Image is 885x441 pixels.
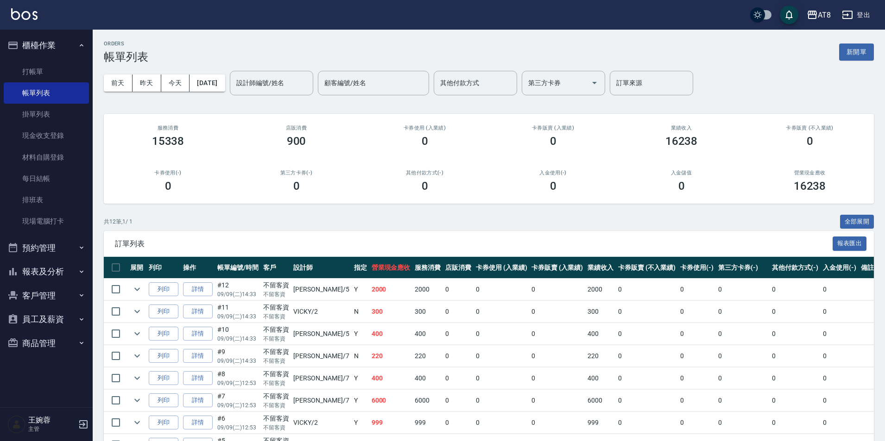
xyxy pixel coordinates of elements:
a: 詳情 [183,327,213,341]
th: 操作 [181,257,215,279]
td: Y [352,323,369,345]
td: Y [352,279,369,300]
td: VICKY /2 [291,301,351,323]
button: 商品管理 [4,331,89,355]
td: 6000 [412,390,443,411]
td: 0 [616,345,678,367]
button: 登出 [838,6,874,24]
a: 詳情 [183,282,213,297]
a: 詳情 [183,416,213,430]
h3: 0 [165,180,171,193]
button: 報表及分析 [4,260,89,284]
button: expand row [130,327,144,341]
td: 0 [716,301,770,323]
p: 09/09 (二) 14:33 [217,312,259,321]
button: 列印 [149,327,178,341]
button: 前天 [104,75,133,92]
td: #11 [215,301,261,323]
td: 0 [821,345,859,367]
p: 不留客資 [263,401,289,410]
h2: 卡券販賣 (不入業績) [757,125,863,131]
td: Y [352,412,369,434]
p: 共 12 筆, 1 / 1 [104,217,133,226]
h2: 入金使用(-) [500,170,606,176]
td: 0 [716,367,770,389]
button: 列印 [149,371,178,385]
td: 0 [443,301,474,323]
td: 0 [474,345,530,367]
h2: 第三方卡券(-) [243,170,349,176]
td: 220 [585,345,616,367]
td: 0 [678,367,716,389]
h2: 業績收入 [628,125,734,131]
th: 營業現金應收 [369,257,413,279]
td: 0 [770,367,821,389]
h3: 0 [550,180,556,193]
td: [PERSON_NAME] /7 [291,367,351,389]
h3: 0 [422,180,428,193]
a: 每日結帳 [4,168,89,189]
td: 0 [678,301,716,323]
a: 詳情 [183,371,213,385]
td: 0 [474,323,530,345]
td: #6 [215,412,261,434]
td: 0 [529,412,585,434]
h3: 0 [678,180,685,193]
th: 設計師 [291,257,351,279]
p: 09/09 (二) 12:53 [217,423,259,432]
td: 0 [770,323,821,345]
h3: 0 [550,135,556,148]
button: 列印 [149,304,178,319]
td: 0 [529,390,585,411]
td: 0 [529,279,585,300]
button: 客戶管理 [4,284,89,308]
h2: 卡券使用(-) [115,170,221,176]
td: 0 [678,323,716,345]
td: [PERSON_NAME] /5 [291,279,351,300]
td: 0 [443,323,474,345]
p: 主管 [28,425,76,433]
td: 400 [369,367,413,389]
p: 09/09 (二) 12:53 [217,379,259,387]
td: 400 [412,323,443,345]
th: 指定 [352,257,369,279]
div: 不留客資 [263,369,289,379]
p: 不留客資 [263,290,289,298]
a: 打帳單 [4,61,89,82]
td: 999 [412,412,443,434]
h2: 營業現金應收 [757,170,863,176]
a: 掛單列表 [4,104,89,125]
td: 0 [716,412,770,434]
button: 員工及薪資 [4,307,89,331]
a: 詳情 [183,393,213,408]
td: 0 [678,390,716,411]
th: 展開 [128,257,146,279]
th: 第三方卡券(-) [716,257,770,279]
td: 999 [369,412,413,434]
div: 不留客資 [263,347,289,357]
td: 0 [474,301,530,323]
th: 入金使用(-) [821,257,859,279]
td: 2000 [412,279,443,300]
button: 昨天 [133,75,161,92]
td: 0 [616,367,678,389]
button: Open [587,75,602,90]
a: 詳情 [183,304,213,319]
td: 0 [616,279,678,300]
p: 09/09 (二) 14:33 [217,357,259,365]
h3: 帳單列表 [104,50,148,63]
td: 2000 [585,279,616,300]
td: 0 [474,367,530,389]
td: #8 [215,367,261,389]
p: 09/09 (二) 12:53 [217,401,259,410]
div: 不留客資 [263,325,289,335]
td: [PERSON_NAME] /7 [291,390,351,411]
a: 現場電腦打卡 [4,211,89,232]
td: 0 [770,412,821,434]
div: AT8 [818,9,831,21]
h2: ORDERS [104,41,148,47]
button: [DATE] [190,75,225,92]
a: 報表匯出 [833,239,867,248]
h3: 16238 [665,135,698,148]
button: expand row [130,393,144,407]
